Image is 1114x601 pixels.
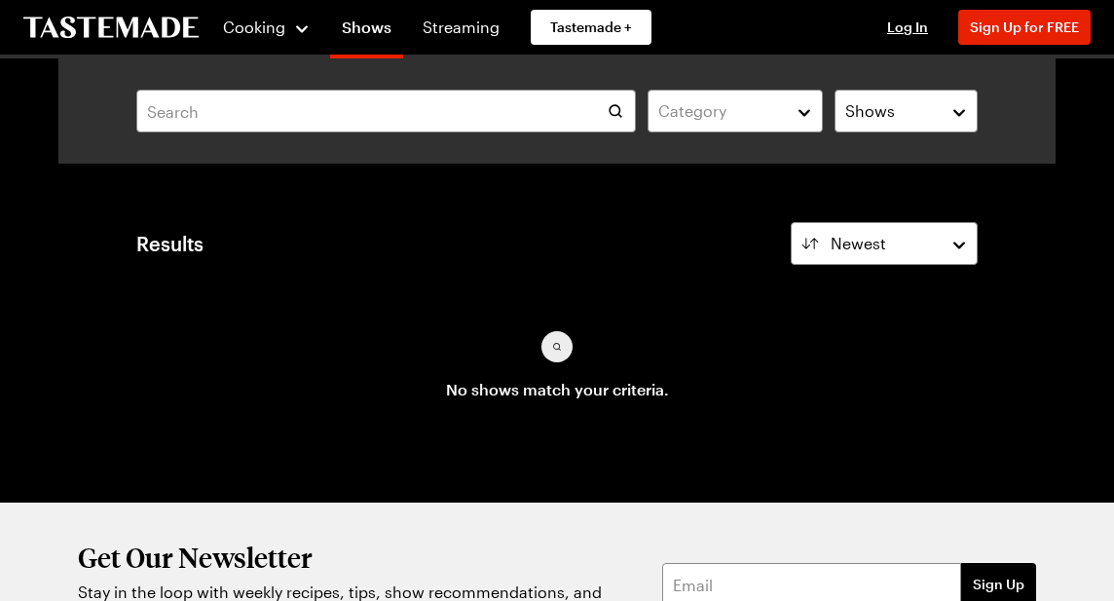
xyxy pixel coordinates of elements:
[78,542,613,573] h2: Get Our Newsletter
[222,4,311,51] button: Cooking
[550,18,632,37] span: Tastemade +
[136,232,204,255] div: Results
[446,378,669,401] p: No shows match your criteria.
[531,10,651,45] a: Tastemade +
[136,90,636,132] input: Search
[518,331,596,362] img: Missing content placeholder
[831,232,886,255] span: Newest
[330,4,403,58] a: Shows
[648,90,823,132] button: Category
[23,17,199,39] a: To Tastemade Home Page
[791,222,978,265] button: Newest
[973,575,1024,594] span: Sign Up
[869,18,947,37] button: Log In
[845,99,895,123] span: Shows
[223,18,285,36] span: Cooking
[970,19,1079,35] span: Sign Up for FREE
[658,99,783,123] div: Category
[958,10,1091,45] button: Sign Up for FREE
[887,19,928,35] span: Log In
[835,90,978,132] button: Shows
